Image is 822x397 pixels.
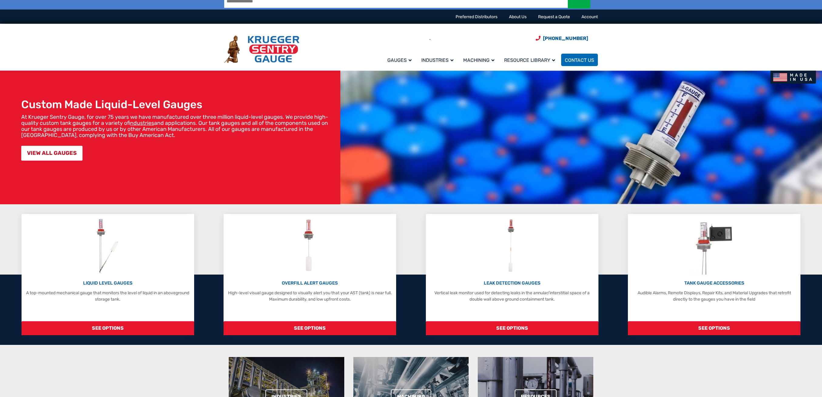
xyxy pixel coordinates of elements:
p: Vertical leak monitor used for detecting leaks in the annular/interstitial space of a double wall... [429,290,595,302]
a: Account [581,14,598,19]
p: LIQUID LEVEL GAUGES [25,280,191,287]
h1: Custom Made Liquid-Level Gauges [21,98,337,111]
a: Overfill Alert Gauges OVERFILL ALERT GAUGES High-level visual gauge designed to visually alert yo... [224,214,396,335]
span: Contact Us [565,57,594,63]
img: bg_hero_bannerksentry [340,71,822,204]
img: Tank Gauge Accessories [690,217,739,275]
a: Gauges [384,53,418,67]
img: Krueger Sentry Gauge [224,35,299,63]
span: [PHONE_NUMBER] [543,35,588,41]
span: SEE OPTIONS [224,321,396,335]
img: Leak Detection Gauges [500,217,524,275]
a: Resource Library [500,53,561,67]
a: Preferred Distributors [456,14,497,19]
span: Industries [421,57,453,63]
a: Liquid Level Gauges LIQUID LEVEL GAUGES A top-mounted mechanical gauge that monitors the level of... [22,214,194,335]
img: Liquid Level Gauges [92,217,124,275]
a: Machining [460,53,500,67]
a: Contact Us [561,54,598,66]
img: Made In USA [770,71,816,84]
span: Machining [463,57,494,63]
a: Industries [418,53,460,67]
a: industries [130,120,154,126]
p: A top-mounted mechanical gauge that monitors the level of liquid in an aboveground storage tank. [25,290,191,302]
a: Leak Detection Gauges LEAK DETECTION GAUGES Vertical leak monitor used for detecting leaks in the... [426,214,598,335]
p: Audible Alarms, Remote Displays, Repair Kits, and Material Upgrades that retrofit directly to the... [631,290,797,302]
a: VIEW ALL GAUGES [21,146,83,161]
span: Gauges [387,57,412,63]
p: OVERFILL ALERT GAUGES [227,280,393,287]
p: LEAK DETECTION GAUGES [429,280,595,287]
a: Tank Gauge Accessories TANK GAUGE ACCESSORIES Audible Alarms, Remote Displays, Repair Kits, and M... [628,214,800,335]
img: Overfill Alert Gauges [296,217,323,275]
span: SEE OPTIONS [426,321,598,335]
a: Request a Quote [538,14,570,19]
span: SEE OPTIONS [628,321,800,335]
a: Phone Number (920) 434-8860 [536,35,588,42]
span: Resource Library [504,57,555,63]
p: TANK GAUGE ACCESSORIES [631,280,797,287]
span: SEE OPTIONS [22,321,194,335]
p: High-level visual gauge designed to visually alert you that your AST (tank) is near full. Maximum... [227,290,393,302]
a: About Us [509,14,527,19]
p: At Krueger Sentry Gauge, for over 75 years we have manufactured over three million liquid-level g... [21,114,337,138]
